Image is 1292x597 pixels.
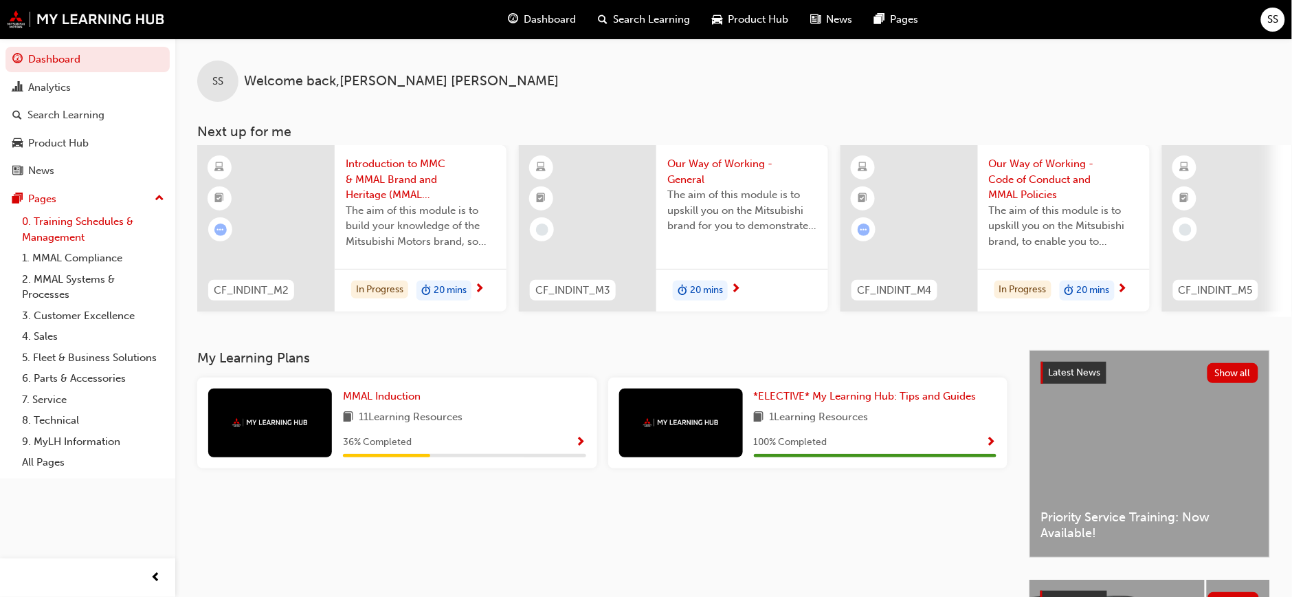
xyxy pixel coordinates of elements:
span: learningResourceType_ELEARNING-icon [858,159,868,177]
span: 20 mins [1077,283,1110,298]
div: In Progress [351,281,408,299]
span: SS [212,74,223,89]
span: Pages [890,12,918,28]
span: learningResourceType_ELEARNING-icon [1180,159,1190,177]
a: Analytics [5,75,170,100]
span: CF_INDINT_M4 [857,283,932,298]
a: 8. Technical [16,410,170,431]
a: 9. MyLH Information [16,431,170,453]
span: SS [1268,12,1279,28]
span: The aim of this module is to upskill you on the Mitsubishi brand, to enable you to demonstrate an... [989,203,1139,250]
span: Introduction to MMC & MMAL Brand and Heritage (MMAL Induction) [346,156,495,203]
span: 36 % Completed [343,435,412,451]
span: CF_INDINT_M2 [214,283,289,298]
span: car-icon [12,138,23,150]
a: *ELECTIVE* My Learning Hub: Tips and Guides [754,389,982,404]
a: Search Learning [5,102,170,128]
a: MMAL Induction [343,389,426,404]
span: duration-icon [1065,282,1074,300]
span: book-icon [754,409,764,426]
a: Dashboard [5,47,170,72]
span: CF_INDINT_M3 [535,283,610,298]
span: guage-icon [508,11,518,28]
span: The aim of this module is to build your knowledge of the Mitsubishi Motors brand, so you can demo... [346,203,495,250]
a: All Pages [16,452,170,473]
button: Pages [5,186,170,212]
span: pages-icon [12,193,23,206]
a: 4. Sales [16,326,170,347]
span: Show Progress [986,437,996,449]
span: learningRecordVerb_ATTEMPT-icon [858,224,870,236]
span: The aim of this module is to upskill you on the Mitsubishi brand for you to demonstrate the same ... [667,187,817,234]
h3: Next up for me [175,124,1292,140]
span: Product Hub [728,12,788,28]
span: prev-icon [151,569,161,587]
span: *ELECTIVE* My Learning Hub: Tips and Guides [754,390,977,402]
span: MMAL Induction [343,390,421,402]
div: In Progress [994,281,1051,299]
span: next-icon [474,283,485,296]
a: 1. MMAL Compliance [16,248,170,269]
span: learningRecordVerb_NONE-icon [1179,224,1192,236]
a: guage-iconDashboard [497,6,587,34]
span: 20 mins [690,283,723,298]
a: pages-iconPages [863,6,929,34]
span: pages-icon [874,11,884,28]
div: Product Hub [28,135,89,151]
a: CF_INDINT_M3Our Way of Working - GeneralThe aim of this module is to upskill you on the Mitsubish... [519,145,828,312]
span: Show Progress [576,437,586,449]
button: DashboardAnalyticsSearch LearningProduct HubNews [5,44,170,186]
a: CF_INDINT_M2Introduction to MMC & MMAL Brand and Heritage (MMAL Induction)The aim of this module ... [197,145,506,312]
span: CF_INDINT_M5 [1179,283,1253,298]
a: Product Hub [5,131,170,156]
h3: My Learning Plans [197,350,1007,366]
a: 7. Service [16,389,170,411]
span: up-icon [155,190,164,208]
span: Priority Service Training: Now Available! [1041,510,1258,541]
span: car-icon [712,11,722,28]
span: Dashboard [524,12,576,28]
span: booktick-icon [1180,190,1190,208]
span: search-icon [598,11,608,28]
span: book-icon [343,409,353,426]
span: learningRecordVerb_NONE-icon [536,224,548,236]
span: chart-icon [12,82,23,94]
button: Show Progress [576,434,586,451]
span: learningRecordVerb_ATTEMPT-icon [214,224,227,236]
span: learningResourceType_ELEARNING-icon [215,159,225,177]
span: booktick-icon [858,190,868,208]
span: search-icon [12,109,22,122]
span: 11 Learning Resources [359,409,463,426]
span: Our Way of Working - Code of Conduct and MMAL Policies [989,156,1139,203]
span: guage-icon [12,54,23,66]
div: News [28,163,54,179]
span: next-icon [731,283,741,296]
button: Show Progress [986,434,996,451]
span: booktick-icon [215,190,225,208]
span: 100 % Completed [754,435,827,451]
a: Latest NewsShow allPriority Service Training: Now Available! [1029,350,1270,558]
button: SS [1261,8,1285,32]
span: 20 mins [434,283,467,298]
a: CF_INDINT_M4Our Way of Working - Code of Conduct and MMAL PoliciesThe aim of this module is to up... [840,145,1150,312]
a: News [5,158,170,184]
span: 1 Learning Resources [770,409,869,426]
img: mmal [7,10,165,28]
button: Show all [1207,363,1259,383]
a: 2. MMAL Systems & Processes [16,269,170,305]
span: News [826,12,852,28]
a: 0. Training Schedules & Management [16,211,170,248]
a: 5. Fleet & Business Solutions [16,347,170,369]
span: Search Learning [613,12,690,28]
img: mmal [643,418,719,427]
div: Pages [28,191,56,207]
a: news-iconNews [799,6,863,34]
a: Latest NewsShow all [1041,362,1258,384]
span: booktick-icon [537,190,546,208]
span: Latest News [1049,367,1101,378]
div: Search Learning [27,107,104,123]
span: next-icon [1117,283,1128,296]
span: Welcome back , [PERSON_NAME] [PERSON_NAME] [244,74,559,89]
